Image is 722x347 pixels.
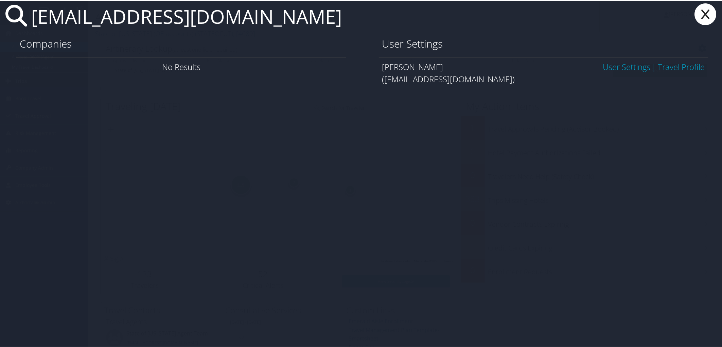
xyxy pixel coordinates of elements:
div: ([EMAIL_ADDRESS][DOMAIN_NAME]) [382,72,705,85]
a: View OBT Profile [658,60,705,72]
h1: Companies [20,36,343,50]
span: | [650,60,658,72]
span: [PERSON_NAME] [382,60,443,72]
a: User Settings [603,60,650,72]
div: No Results [16,56,346,76]
h1: User Settings [382,36,705,50]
